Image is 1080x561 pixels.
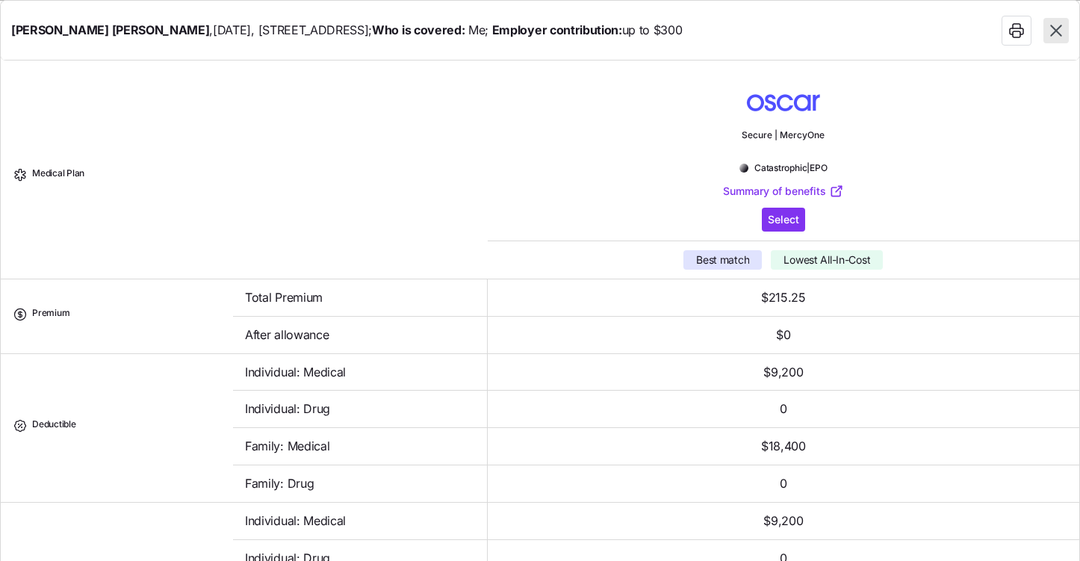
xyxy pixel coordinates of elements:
span: Deductible [32,418,76,438]
span: $9,200 [763,512,803,530]
span: Family: Medical [245,437,329,456]
span: Individual: Drug [245,400,330,418]
span: $18,400 [761,437,806,456]
span: Family: Drug [245,474,314,493]
span: $215.25 [761,288,806,307]
span: Lowest All-In-Cost [783,252,870,267]
span: Total Premium [245,288,323,307]
button: Close plan comparison table [1043,18,1069,43]
span: Individual: Medical [245,363,346,382]
span: $0 [776,326,790,344]
span: $9,200 [763,363,803,382]
b: Who is covered: [372,22,465,37]
span: 0 [780,474,787,493]
button: Select [762,208,805,232]
span: Catastrophic | EPO [754,162,827,175]
span: Best match [696,252,749,267]
span: Secure | MercyOne [730,129,837,153]
span: After allowance [245,326,329,344]
img: Oscar [733,84,834,120]
b: [PERSON_NAME] [PERSON_NAME] [11,22,209,37]
span: 0 [780,400,787,418]
span: Select [768,212,799,227]
span: , [DATE] , [STREET_ADDRESS] ; Me ; up to $300 [11,21,683,40]
a: Summary of benefits [723,184,844,199]
span: Medical Plan [32,167,84,187]
b: Employer contribution: [492,22,622,37]
span: Premium [32,307,69,326]
span: Individual: Medical [245,512,346,530]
